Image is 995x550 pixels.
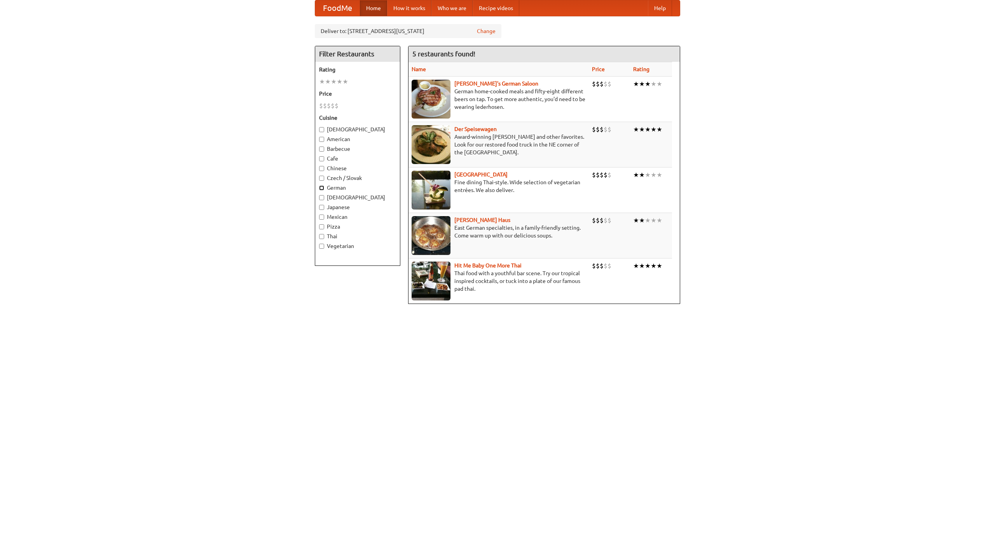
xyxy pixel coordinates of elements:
li: $ [604,171,607,179]
li: ★ [651,125,656,134]
input: Pizza [319,224,324,229]
li: ★ [645,125,651,134]
input: Vegetarian [319,244,324,249]
label: Czech / Slovak [319,174,396,182]
p: German home-cooked meals and fifty-eight different beers on tap. To get more authentic, you'd nee... [412,87,586,111]
li: $ [327,101,331,110]
li: $ [600,262,604,270]
a: Who we are [431,0,473,16]
li: ★ [645,80,651,88]
b: [PERSON_NAME]'s German Saloon [454,80,538,87]
p: Award-winning [PERSON_NAME] and other favorites. Look for our restored food truck in the NE corne... [412,133,586,156]
li: ★ [645,216,651,225]
li: ★ [633,262,639,270]
input: [DEMOGRAPHIC_DATA] [319,127,324,132]
h4: Filter Restaurants [315,46,400,62]
input: [DEMOGRAPHIC_DATA] [319,195,324,200]
h5: Cuisine [319,114,396,122]
input: Czech / Slovak [319,176,324,181]
li: $ [607,171,611,179]
label: Pizza [319,223,396,230]
li: ★ [651,216,656,225]
li: ★ [656,171,662,179]
input: Japanese [319,205,324,210]
label: Chinese [319,164,396,172]
li: $ [607,216,611,225]
img: babythai.jpg [412,262,450,300]
li: ★ [639,80,645,88]
input: Barbecue [319,147,324,152]
li: $ [592,125,596,134]
label: Mexican [319,213,396,221]
input: Thai [319,234,324,239]
li: ★ [633,171,639,179]
div: Deliver to: [STREET_ADDRESS][US_STATE] [315,24,501,38]
li: $ [323,101,327,110]
label: [DEMOGRAPHIC_DATA] [319,126,396,133]
label: [DEMOGRAPHIC_DATA] [319,194,396,201]
li: $ [596,216,600,225]
li: ★ [337,77,342,86]
a: FoodMe [315,0,360,16]
li: ★ [342,77,348,86]
img: kohlhaus.jpg [412,216,450,255]
a: [PERSON_NAME] Haus [454,217,510,223]
label: Japanese [319,203,396,211]
li: $ [596,171,600,179]
h5: Rating [319,66,396,73]
li: ★ [656,262,662,270]
input: Cafe [319,156,324,161]
li: ★ [639,216,645,225]
p: Thai food with a youthful bar scene. Try our tropical inspired cocktails, or tuck into a plate of... [412,269,586,293]
li: $ [604,80,607,88]
li: ★ [645,262,651,270]
li: $ [600,80,604,88]
img: esthers.jpg [412,80,450,119]
li: ★ [633,80,639,88]
li: ★ [656,80,662,88]
li: ★ [645,171,651,179]
a: Rating [633,66,649,72]
li: ★ [331,77,337,86]
li: $ [319,101,323,110]
li: ★ [639,262,645,270]
a: Der Speisewagen [454,126,497,132]
input: American [319,137,324,142]
li: ★ [319,77,325,86]
h5: Price [319,90,396,98]
li: $ [592,80,596,88]
li: $ [600,171,604,179]
li: $ [596,125,600,134]
input: German [319,185,324,190]
li: ★ [639,171,645,179]
li: ★ [651,262,656,270]
li: ★ [651,171,656,179]
img: satay.jpg [412,171,450,210]
li: $ [604,216,607,225]
img: speisewagen.jpg [412,125,450,164]
li: $ [331,101,335,110]
li: $ [600,216,604,225]
a: Hit Me Baby One More Thai [454,262,522,269]
li: $ [335,101,339,110]
li: ★ [633,125,639,134]
li: ★ [656,216,662,225]
li: $ [592,262,596,270]
a: Price [592,66,605,72]
li: ★ [639,125,645,134]
li: $ [592,171,596,179]
input: Mexican [319,215,324,220]
li: $ [607,125,611,134]
label: Cafe [319,155,396,162]
a: Recipe videos [473,0,519,16]
li: $ [600,125,604,134]
li: ★ [325,77,331,86]
a: How it works [387,0,431,16]
a: [GEOGRAPHIC_DATA] [454,171,508,178]
p: Fine dining Thai-style. Wide selection of vegetarian entrées. We also deliver. [412,178,586,194]
a: Help [648,0,672,16]
li: ★ [651,80,656,88]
